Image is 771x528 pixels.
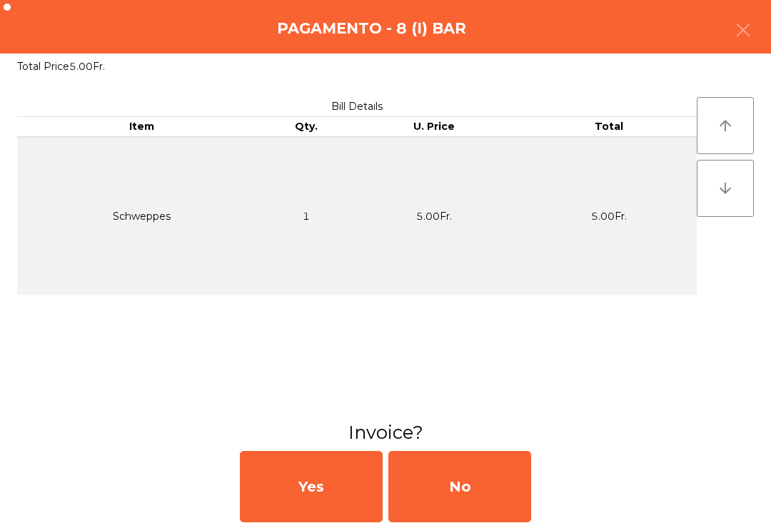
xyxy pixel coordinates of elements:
i: arrow_downward [717,180,734,197]
th: Qty. [266,117,346,137]
span: 5.00Fr. [69,60,105,73]
span: Bill Details [331,100,383,113]
div: Yes [240,451,383,522]
span: Total Price [17,60,69,73]
button: arrow_downward [697,160,754,217]
td: Schweppes [17,137,266,295]
div: No [388,451,531,522]
th: Item [17,117,266,137]
th: Total [522,117,697,137]
h4: Pagamento - 8 (I) BAR [277,18,466,39]
td: 1 [266,137,346,295]
button: arrow_upward [697,97,754,154]
td: 5.00Fr. [522,137,697,295]
th: U. Price [346,117,521,137]
td: 5.00Fr. [346,137,521,295]
h3: Invoice? [11,420,760,445]
i: arrow_upward [717,117,734,134]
